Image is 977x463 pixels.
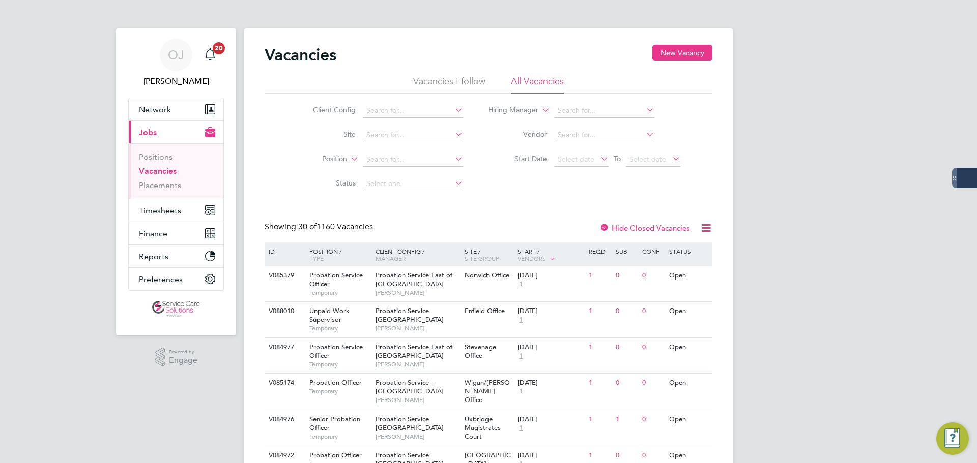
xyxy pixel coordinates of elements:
[629,155,666,164] span: Select date
[586,302,613,321] div: 1
[128,39,224,87] a: OJ[PERSON_NAME]
[139,180,181,190] a: Placements
[465,306,505,315] span: Enfield Office
[518,271,584,280] div: [DATE]
[139,128,157,137] span: Jobs
[309,306,350,324] span: Unpaid Work Supervisor
[518,424,524,433] span: 1
[309,254,324,262] span: Type
[667,242,711,260] div: Status
[558,155,594,164] span: Select date
[213,42,225,54] span: 20
[129,98,223,120] button: Network
[465,415,501,441] span: Uxbridge Magistrates Court
[298,222,317,232] span: 30 of
[599,223,690,233] label: Hide Closed Vacancies
[376,378,444,395] span: Probation Service - [GEOGRAPHIC_DATA]
[309,289,370,297] span: Temporary
[936,422,969,455] button: Engage Resource Center
[465,254,499,262] span: Site Group
[266,338,302,357] div: V084977
[376,254,406,262] span: Manager
[515,242,586,268] div: Start /
[376,271,452,288] span: Probation Service East of [GEOGRAPHIC_DATA]
[129,222,223,244] button: Finance
[652,45,712,61] button: New Vacancy
[667,374,711,392] div: Open
[309,378,362,387] span: Probation Officer
[613,302,640,321] div: 0
[465,378,510,404] span: Wigan/[PERSON_NAME] Office
[613,266,640,285] div: 0
[128,75,224,87] span: Oliver Jefferson
[613,374,640,392] div: 0
[465,343,496,360] span: Stevenage Office
[309,387,370,395] span: Temporary
[518,254,546,262] span: Vendors
[667,338,711,357] div: Open
[309,360,370,368] span: Temporary
[363,128,463,142] input: Search for...
[586,338,613,357] div: 1
[640,410,666,429] div: 0
[297,178,356,188] label: Status
[613,242,640,260] div: Sub
[518,451,584,460] div: [DATE]
[518,352,524,360] span: 1
[363,104,463,118] input: Search for...
[640,374,666,392] div: 0
[265,45,336,65] h2: Vacancies
[511,75,564,94] li: All Vacancies
[129,143,223,199] div: Jobs
[309,271,363,288] span: Probation Service Officer
[376,433,459,441] span: [PERSON_NAME]
[363,177,463,191] input: Select one
[139,274,183,284] span: Preferences
[297,130,356,139] label: Site
[152,301,200,317] img: servicecare-logo-retina.png
[586,374,613,392] div: 1
[200,39,220,71] a: 20
[554,104,654,118] input: Search for...
[266,266,302,285] div: V085379
[462,242,515,267] div: Site /
[489,130,547,139] label: Vendor
[168,48,184,61] span: OJ
[309,343,363,360] span: Probation Service Officer
[129,121,223,143] button: Jobs
[309,324,370,332] span: Temporary
[139,166,177,176] a: Vacancies
[265,222,375,232] div: Showing
[116,28,236,335] nav: Main navigation
[129,268,223,290] button: Preferences
[480,105,538,115] label: Hiring Manager
[376,415,444,432] span: Probation Service [GEOGRAPHIC_DATA]
[302,242,373,267] div: Position /
[309,451,362,459] span: Probation Officer
[169,356,197,365] span: Engage
[586,410,613,429] div: 1
[586,266,613,285] div: 1
[518,280,524,289] span: 1
[289,154,347,164] label: Position
[518,415,584,424] div: [DATE]
[667,302,711,321] div: Open
[640,266,666,285] div: 0
[518,307,584,316] div: [DATE]
[667,266,711,285] div: Open
[376,324,459,332] span: [PERSON_NAME]
[373,242,462,267] div: Client Config /
[376,360,459,368] span: [PERSON_NAME]
[266,242,302,260] div: ID
[518,379,584,387] div: [DATE]
[266,410,302,429] div: V084976
[363,152,463,167] input: Search for...
[139,105,171,114] span: Network
[554,128,654,142] input: Search for...
[413,75,485,94] li: Vacancies I follow
[465,271,509,280] span: Norwich Office
[309,415,360,432] span: Senior Probation Officer
[266,374,302,392] div: V085174
[139,252,168,261] span: Reports
[298,222,373,232] span: 1160 Vacancies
